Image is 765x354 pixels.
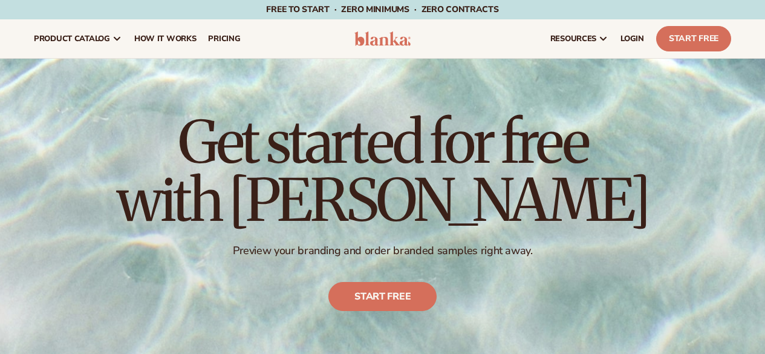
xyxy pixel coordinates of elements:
[550,34,596,44] span: resources
[134,34,197,44] span: How It Works
[28,19,128,58] a: product catalog
[128,19,203,58] a: How It Works
[656,26,731,51] a: Start Free
[117,113,649,229] h1: Get started for free with [PERSON_NAME]
[34,34,110,44] span: product catalog
[620,34,644,44] span: LOGIN
[614,19,650,58] a: LOGIN
[208,34,240,44] span: pricing
[328,282,437,311] a: Start free
[202,19,246,58] a: pricing
[544,19,614,58] a: resources
[354,31,411,46] img: logo
[266,4,498,15] span: Free to start · ZERO minimums · ZERO contracts
[117,244,649,258] p: Preview your branding and order branded samples right away.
